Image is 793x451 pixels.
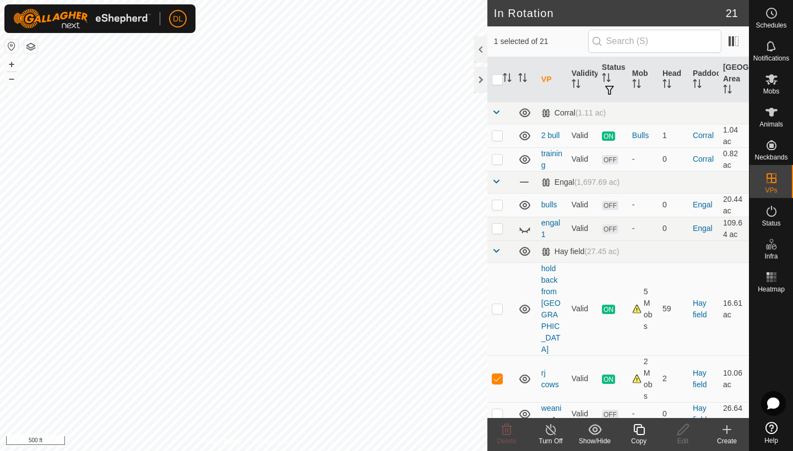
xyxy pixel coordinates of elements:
td: 59 [658,262,688,355]
span: (1,697.69 ac) [574,178,620,186]
th: Validity [567,57,598,102]
th: Status [598,57,628,102]
span: (1.11 ac) [575,108,606,117]
span: 1 selected of 21 [494,36,588,47]
p-sorticon: Activate to sort [662,81,671,90]
div: Edit [661,436,705,446]
td: Valid [567,217,598,240]
span: (27.45 ac) [584,247,619,256]
div: - [632,223,654,234]
span: OFF [602,224,618,234]
th: VP [537,57,567,102]
span: ON [602,131,615,141]
td: Valid [567,193,598,217]
span: OFF [602,201,618,210]
td: 0 [658,147,688,171]
p-sorticon: Activate to sort [572,81,580,90]
td: 20.44 ac [719,193,749,217]
div: - [632,408,654,420]
td: 0 [658,193,688,217]
div: Bulls [632,130,654,141]
span: ON [602,305,615,314]
a: 2 bull [541,131,560,140]
td: 0 [658,402,688,426]
td: 10.06 ac [719,355,749,402]
td: Valid [567,124,598,147]
th: Head [658,57,688,102]
button: – [5,72,18,85]
span: Animals [759,121,783,128]
p-sorticon: Activate to sort [503,75,512,84]
button: Map Layers [24,40,37,53]
a: Engal [693,224,713,233]
td: 0.82 ac [719,147,749,171]
a: bulls [541,200,557,209]
div: Copy [617,436,661,446]
span: Heatmap [758,286,785,293]
td: Valid [567,402,598,426]
td: 109.64 ac [719,217,749,240]
img: Gallagher Logo [13,9,151,29]
a: weaning 1 [541,404,562,424]
a: hold back from [GEOGRAPHIC_DATA] [541,264,561,354]
td: 1 [658,124,688,147]
td: 1.04 ac [719,124,749,147]
a: Hay field [693,404,707,424]
div: Hay field [541,247,620,256]
td: 16.61 ac [719,262,749,355]
td: Valid [567,262,598,355]
input: Search (S) [588,30,721,53]
div: 5 Mobs [632,286,654,332]
a: Hay field [693,369,707,389]
a: Help [749,417,793,448]
span: Infra [764,253,778,260]
div: Corral [541,108,606,118]
span: ON [602,375,615,384]
a: training [541,149,562,169]
div: - [632,153,654,165]
th: [GEOGRAPHIC_DATA] Area [719,57,749,102]
a: Hay field [693,299,707,319]
td: Valid [567,355,598,402]
span: OFF [602,155,618,164]
td: 2 [658,355,688,402]
div: Turn Off [529,436,573,446]
a: Privacy Policy [200,437,241,447]
span: Notifications [753,55,789,62]
span: 21 [726,5,738,21]
span: VPs [765,187,777,194]
p-sorticon: Activate to sort [518,75,527,84]
p-sorticon: Activate to sort [602,75,611,84]
span: OFF [602,410,618,419]
span: Mobs [763,88,779,95]
h2: In Rotation [494,7,726,20]
span: Help [764,437,778,444]
td: 0 [658,217,688,240]
button: Reset Map [5,40,18,53]
p-sorticon: Activate to sort [632,81,641,90]
a: Engal [693,200,713,209]
span: Schedules [756,22,786,29]
span: Delete [497,437,517,445]
a: Corral [693,155,714,163]
p-sorticon: Activate to sort [723,86,732,95]
a: Corral [693,131,714,140]
td: Valid [567,147,598,171]
a: Contact Us [254,437,287,447]
span: DL [173,13,183,25]
div: 2 Mobs [632,356,654,402]
a: engal 1 [541,218,560,239]
button: + [5,58,18,71]
p-sorticon: Activate to sort [693,81,702,90]
div: - [632,199,654,211]
div: Engal [541,178,620,187]
span: Status [762,220,780,227]
th: Mob [628,57,658,102]
div: Show/Hide [573,436,617,446]
div: Create [705,436,749,446]
a: rj cows [541,369,559,389]
span: Neckbands [754,154,787,161]
td: 26.64 ac [719,402,749,426]
th: Paddock [688,57,719,102]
